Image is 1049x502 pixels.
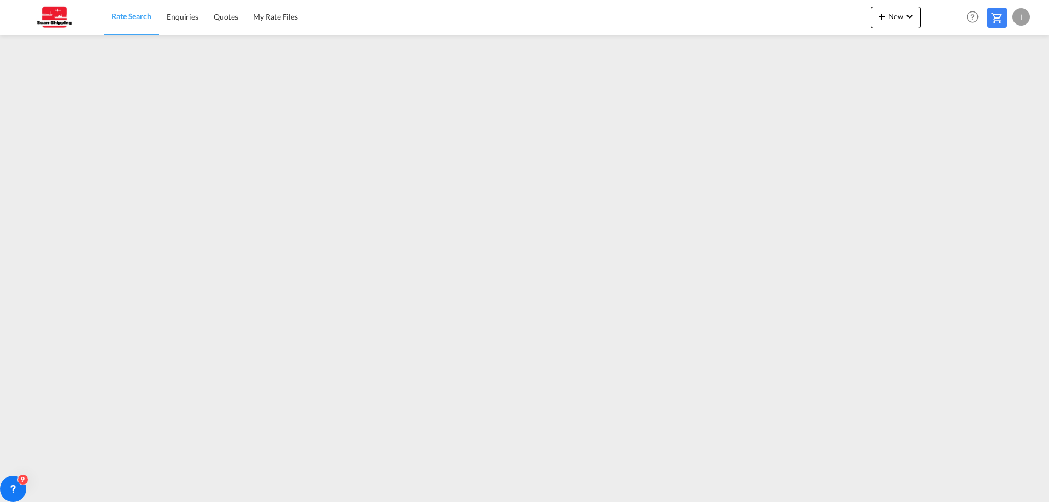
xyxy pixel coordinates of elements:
[963,8,982,26] span: Help
[871,7,921,28] button: icon-plus 400-fgNewicon-chevron-down
[875,12,916,21] span: New
[1012,8,1030,26] div: I
[167,12,198,21] span: Enquiries
[111,11,151,21] span: Rate Search
[903,10,916,23] md-icon: icon-chevron-down
[16,5,90,29] img: 123b615026f311ee80dabbd30bc9e10f.jpg
[214,12,238,21] span: Quotes
[963,8,987,27] div: Help
[875,10,888,23] md-icon: icon-plus 400-fg
[253,12,298,21] span: My Rate Files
